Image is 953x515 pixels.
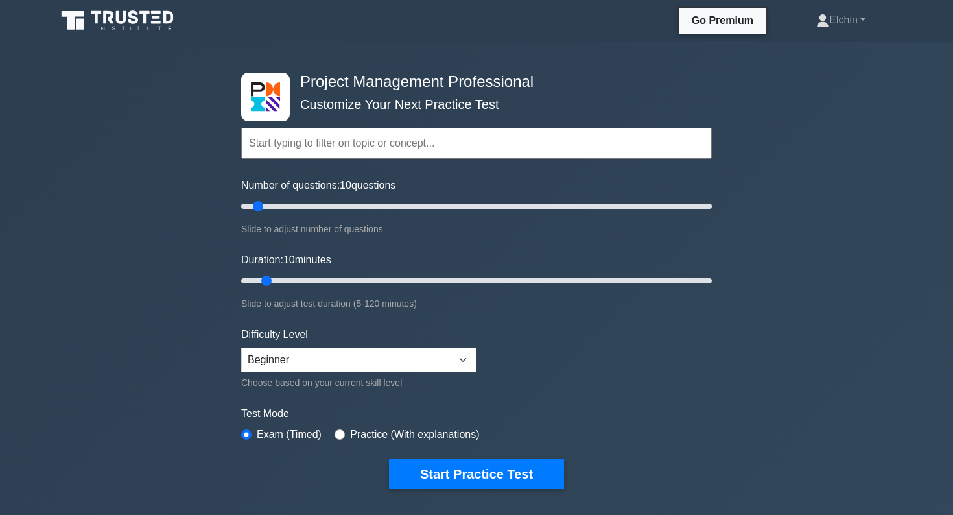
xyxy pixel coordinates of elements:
[350,427,479,442] label: Practice (With explanations)
[241,406,712,422] label: Test Mode
[241,327,308,342] label: Difficulty Level
[241,221,712,237] div: Slide to adjust number of questions
[283,254,295,265] span: 10
[295,73,648,91] h4: Project Management Professional
[241,375,476,390] div: Choose based on your current skill level
[241,128,712,159] input: Start typing to filter on topic or concept...
[241,252,331,268] label: Duration: minutes
[684,12,761,29] a: Go Premium
[340,180,351,191] span: 10
[241,296,712,311] div: Slide to adjust test duration (5-120 minutes)
[389,459,564,489] button: Start Practice Test
[785,7,897,33] a: Elchin
[241,178,395,193] label: Number of questions: questions
[257,427,322,442] label: Exam (Timed)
